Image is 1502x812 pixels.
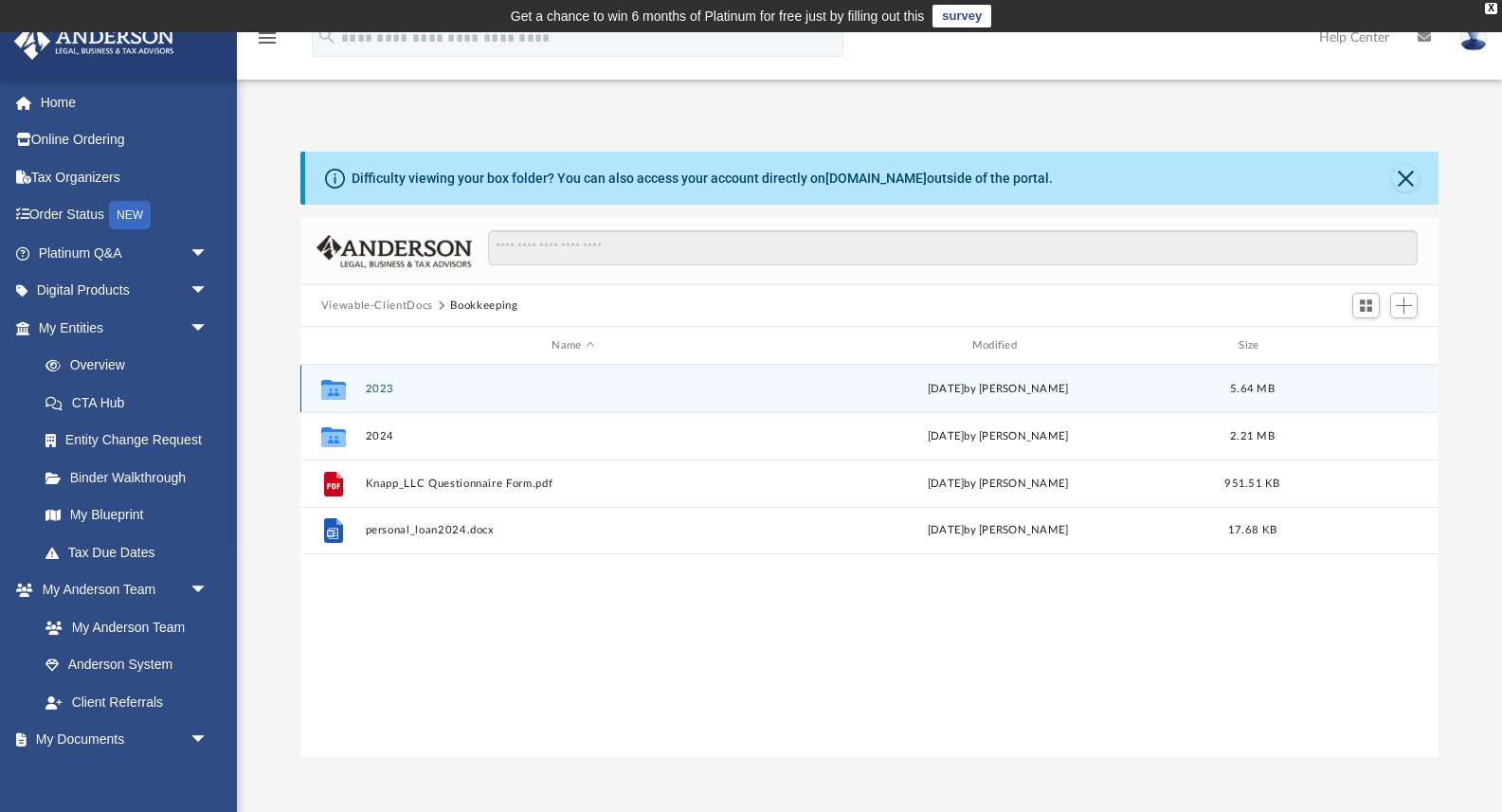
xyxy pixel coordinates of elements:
[256,27,279,49] i: menu
[13,234,237,272] a: Platinum Q&Aarrow_drop_down
[1352,293,1381,319] button: Switch to Grid View
[488,230,1418,266] input: Search files and folders
[190,571,227,610] span: arrow_drop_down
[256,36,279,49] a: menu
[789,381,1205,398] div: [DATE] by [PERSON_NAME]
[1214,337,1290,354] div: Size
[450,298,517,315] button: Bookkeeping
[1228,525,1276,535] span: 17.68 KB
[789,522,1205,539] div: [DATE] by [PERSON_NAME]
[932,5,991,27] a: survey
[1390,293,1419,319] button: Add
[27,646,227,684] a: Anderson System
[825,171,927,186] a: [DOMAIN_NAME]
[27,459,237,496] a: Binder Walkthrough
[27,683,227,721] a: Client Referrals
[27,533,237,571] a: Tax Due Dates
[365,524,781,536] button: personal_loan2024.docx
[13,83,237,121] a: Home
[365,430,781,442] button: 2024
[365,478,781,490] button: Knapp_LLC Questionnaire Form.pdf
[190,721,227,760] span: arrow_drop_down
[13,721,227,759] a: My Documentsarrow_drop_down
[13,158,237,196] a: Tax Organizers
[13,272,237,310] a: Digital Productsarrow_drop_down
[27,422,237,460] a: Entity Change Request
[365,383,781,395] button: 2023
[321,298,433,315] button: Viewable-ClientDocs
[1392,165,1419,191] button: Close
[27,347,237,385] a: Overview
[309,337,356,354] div: id
[27,496,227,534] a: My Blueprint
[109,201,151,229] div: NEW
[789,476,1205,493] div: [DATE] by [PERSON_NAME]
[1224,478,1279,489] span: 951.51 KB
[300,365,1439,757] div: grid
[1485,3,1497,14] div: close
[27,384,237,422] a: CTA Hub
[190,272,227,311] span: arrow_drop_down
[789,337,1206,354] div: Modified
[364,337,781,354] div: Name
[9,23,180,60] img: Anderson Advisors Platinum Portal
[352,169,1053,189] div: Difficulty viewing your box folder? You can also access your account directly on outside of the p...
[13,309,237,347] a: My Entitiesarrow_drop_down
[190,309,227,348] span: arrow_drop_down
[190,234,227,273] span: arrow_drop_down
[511,5,925,27] div: Get a chance to win 6 months of Platinum for free just by filling out this
[13,571,227,609] a: My Anderson Teamarrow_drop_down
[1230,431,1275,442] span: 2.21 MB
[1459,24,1488,51] img: User Pic
[1230,384,1275,394] span: 5.64 MB
[27,608,218,646] a: My Anderson Team
[13,121,237,159] a: Online Ordering
[1298,337,1431,354] div: id
[317,26,337,46] i: search
[789,428,1205,445] div: [DATE] by [PERSON_NAME]
[13,196,237,235] a: Order StatusNEW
